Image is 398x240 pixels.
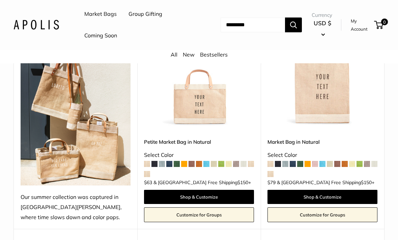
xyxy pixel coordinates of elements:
[171,51,177,58] a: All
[144,190,254,204] a: Shop & Customize
[267,17,377,127] img: Market Bag in Natural
[21,17,131,186] img: Our summer collection was captured in Todos Santos, where time slows down and color pops.
[351,17,372,33] a: My Account
[375,21,383,29] a: 0
[285,18,302,32] button: Search
[144,17,254,127] img: Petite Market Bag in Natural
[237,180,248,186] span: $150
[129,9,162,19] a: Group Gifting
[267,208,377,222] a: Customize for Groups
[312,10,333,20] span: Currency
[183,51,195,58] a: New
[267,138,377,146] a: Market Bag in Natural
[13,20,59,30] img: Apolis
[267,180,276,186] span: $79
[361,180,372,186] span: $150
[84,31,117,41] a: Coming Soon
[144,208,254,222] a: Customize for Groups
[221,18,285,32] input: Search...
[381,19,388,25] span: 0
[144,180,152,186] span: $63
[84,9,117,19] a: Market Bags
[312,18,333,39] button: USD $
[153,180,251,185] span: & [GEOGRAPHIC_DATA] Free Shipping +
[21,193,131,223] div: Our summer collection was captured in [GEOGRAPHIC_DATA][PERSON_NAME], where time slows down and c...
[277,180,374,185] span: & [GEOGRAPHIC_DATA] Free Shipping +
[144,17,254,127] a: Petite Market Bag in Naturaldescription_Effortless style that elevates every moment
[144,138,254,146] a: Petite Market Bag in Natural
[144,150,254,161] div: Select Color
[267,150,377,161] div: Select Color
[267,17,377,127] a: Market Bag in NaturalMarket Bag in Natural
[314,20,331,27] span: USD $
[267,190,377,204] a: Shop & Customize
[200,51,228,58] a: Bestsellers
